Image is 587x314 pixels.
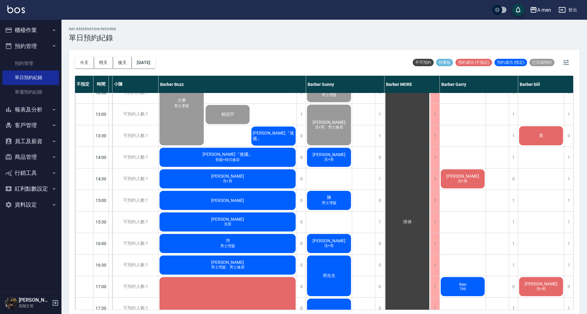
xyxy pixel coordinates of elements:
div: 15:00 [93,190,109,211]
span: 男士理髮、男士修眉 [210,265,246,270]
div: 1 [375,211,384,233]
div: 0 [564,125,573,147]
span: [PERSON_NAME] [210,198,245,203]
div: 1 [430,211,439,233]
a: 預約管理 [2,56,59,70]
button: 預約管理 [2,38,59,54]
div: 1 [509,147,518,168]
div: 0 [297,233,306,254]
button: 後天 [113,57,132,68]
div: 0 [297,276,306,297]
div: 1 [509,211,518,233]
button: 櫃檯作業 [2,22,59,38]
div: 15:30 [93,211,109,233]
div: 0 [375,190,384,211]
span: 799 [458,287,467,291]
span: 周先生 [321,273,337,279]
div: 0 [297,125,306,147]
div: 可預約人數:1 [112,276,158,297]
div: 1 [430,255,439,276]
div: Barber bill [518,76,573,93]
div: 1 [564,104,573,125]
span: [PERSON_NAME] [311,238,347,243]
div: 0 [375,276,384,297]
span: Ren [458,282,468,287]
div: 1 [509,233,518,254]
div: 1 [564,211,573,233]
div: 1 [430,276,439,297]
div: 1 [430,125,439,147]
div: 14:30 [93,168,109,190]
div: 13:00 [93,103,109,125]
div: 0 [375,255,384,276]
div: 可預約人數:1 [112,104,158,125]
span: [PERSON_NAME]『搖擺』 [251,131,296,142]
span: 男士理髮 [321,92,338,98]
button: 報表及分析 [2,102,59,118]
span: 男士燙髮 [173,103,190,109]
div: A men [537,6,551,14]
div: 0 [564,276,573,297]
div: 0 [297,255,306,276]
p: 高階主管 [19,303,50,309]
h3: 單日預約紀錄 [69,34,116,42]
span: 賴冠宇 [220,112,235,117]
div: 可預約人數:1 [112,125,158,147]
div: 1 [564,255,573,276]
div: 0 [297,211,306,233]
div: 1 [375,168,384,190]
span: [PERSON_NAME] [210,174,245,179]
div: 可預約人數:1 [112,255,158,276]
button: [DATE] [132,57,155,68]
div: 1 [509,125,518,147]
span: 洗+剪 [535,286,547,292]
div: 時間 [93,76,109,93]
div: 1 [564,168,573,190]
a: 單週預約紀錄 [2,85,59,99]
div: 0 [375,147,384,168]
div: 13:30 [93,125,109,147]
span: 洗剪 [223,222,233,227]
img: Logo [7,6,25,13]
div: 小陳 [112,76,159,93]
div: 16:00 [93,233,109,254]
div: 0 [297,190,306,211]
span: 黃 [538,133,545,139]
div: 1 [509,255,518,276]
span: 剪髮+韓式修容 [214,157,241,163]
span: 預約成功 (指定) [494,60,527,65]
span: 陳 [326,195,333,200]
span: 預約成功 (不指定) [455,60,492,65]
span: 排休 [402,219,413,225]
div: 1 [509,190,518,211]
button: 今天 [75,57,94,68]
button: 商品管理 [2,149,59,165]
div: Barber MORE [384,76,440,93]
div: 1 [430,168,439,190]
div: 可預約人數:1 [112,190,158,211]
div: 1 [375,125,384,147]
div: 可預約人數:1 [112,147,158,168]
div: 0 [509,276,518,297]
span: [PERSON_NAME] [523,281,559,286]
div: 0 [509,168,518,190]
div: 不指定 [75,76,93,93]
div: 1 [564,190,573,211]
span: 男士理髮 [219,244,236,249]
div: Barber Sunny [306,76,384,93]
div: 1 [509,104,518,125]
div: Barber Garry [440,76,518,93]
button: 員工及薪資 [2,133,59,149]
div: 1 [375,104,384,125]
div: 可預約人數:1 [112,211,158,233]
div: 1 [430,147,439,168]
div: 可預約人數:1 [112,168,158,190]
div: 0 [375,233,384,254]
div: 17:00 [93,276,109,297]
span: 男士理髮 [321,200,338,206]
span: 大畢 [176,98,187,103]
a: 單日預約紀錄 [2,70,59,85]
img: Person [5,297,17,309]
button: 客戶管理 [2,117,59,133]
div: 1 [564,233,573,254]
